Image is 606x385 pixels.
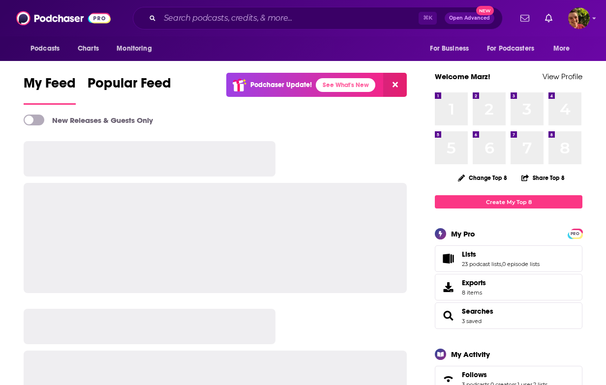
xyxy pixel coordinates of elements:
[438,280,458,294] span: Exports
[462,370,547,379] a: Follows
[476,6,494,15] span: New
[543,72,582,81] a: View Profile
[516,10,533,27] a: Show notifications dropdown
[568,7,590,29] button: Show profile menu
[316,78,375,92] a: See What's New
[24,39,72,58] button: open menu
[541,10,556,27] a: Show notifications dropdown
[24,75,76,105] a: My Feed
[435,195,582,208] a: Create My Top 8
[553,42,570,56] span: More
[160,10,419,26] input: Search podcasts, credits, & more...
[71,39,105,58] a: Charts
[117,42,151,56] span: Monitoring
[462,289,486,296] span: 8 items
[452,172,513,184] button: Change Top 8
[78,42,99,56] span: Charts
[445,12,494,24] button: Open AdvancedNew
[568,7,590,29] img: User Profile
[435,72,490,81] a: Welcome Marz!
[487,42,534,56] span: For Podcasters
[30,42,60,56] span: Podcasts
[462,250,540,259] a: Lists
[462,278,486,287] span: Exports
[462,261,501,267] a: 23 podcast lists
[88,75,171,105] a: Popular Feed
[16,9,111,28] img: Podchaser - Follow, Share and Rate Podcasts
[462,318,482,325] a: 3 saved
[250,81,312,89] p: Podchaser Update!
[462,370,487,379] span: Follows
[110,39,164,58] button: open menu
[462,250,476,259] span: Lists
[423,39,481,58] button: open menu
[501,261,502,267] span: ,
[438,252,458,266] a: Lists
[449,16,490,21] span: Open Advanced
[438,309,458,323] a: Searches
[462,307,493,316] a: Searches
[419,12,437,25] span: ⌘ K
[88,75,171,97] span: Popular Feed
[435,302,582,329] span: Searches
[451,350,490,359] div: My Activity
[133,7,503,30] div: Search podcasts, credits, & more...
[435,245,582,272] span: Lists
[521,168,565,187] button: Share Top 8
[435,274,582,300] a: Exports
[481,39,548,58] button: open menu
[24,75,76,97] span: My Feed
[451,229,475,238] div: My Pro
[569,230,581,237] a: PRO
[430,42,469,56] span: For Business
[568,7,590,29] span: Logged in as Marz
[546,39,582,58] button: open menu
[502,261,540,267] a: 0 episode lists
[24,115,153,125] a: New Releases & Guests Only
